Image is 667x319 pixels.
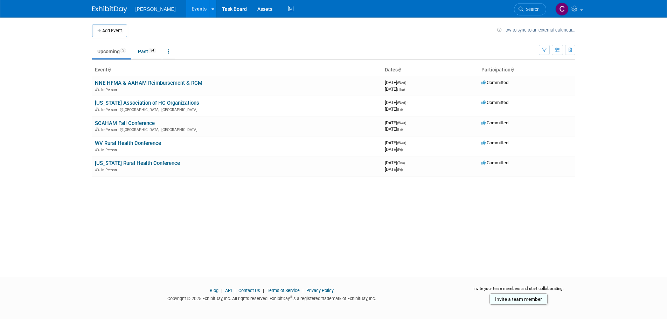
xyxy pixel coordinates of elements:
a: API [225,288,232,293]
span: (Wed) [397,101,406,105]
sup: ® [290,295,292,299]
a: Sort by Participation Type [510,67,514,72]
span: - [407,120,408,125]
span: In-Person [101,88,119,92]
span: (Wed) [397,141,406,145]
th: Participation [479,64,575,76]
span: (Thu) [397,161,405,165]
img: In-Person Event [95,148,99,151]
th: Event [92,64,382,76]
span: | [220,288,224,293]
span: | [261,288,266,293]
div: Copyright © 2025 ExhibitDay, Inc. All rights reserved. ExhibitDay is a registered trademark of Ex... [92,294,452,302]
span: Committed [481,120,508,125]
span: | [233,288,237,293]
a: Privacy Policy [306,288,334,293]
span: Committed [481,140,508,145]
span: (Fri) [397,148,403,152]
a: Terms of Service [267,288,300,293]
img: In-Person Event [95,108,99,111]
span: 84 [148,48,156,53]
span: [DATE] [385,160,407,165]
span: Search [523,7,540,12]
div: Invite your team members and start collaborating: [462,286,575,296]
span: - [406,160,407,165]
span: [DATE] [385,106,403,112]
img: ExhibitDay [92,6,127,13]
a: SCAHAM Fall Conference [95,120,155,126]
a: Search [514,3,546,15]
a: [US_STATE] Rural Health Conference [95,160,180,166]
span: Committed [481,100,508,105]
span: 5 [120,48,126,53]
span: In-Person [101,127,119,132]
span: [DATE] [385,140,408,145]
a: Contact Us [238,288,260,293]
span: (Wed) [397,121,406,125]
span: - [407,140,408,145]
a: Upcoming5 [92,45,131,58]
span: [DATE] [385,126,403,132]
a: WV Rural Health Conference [95,140,161,146]
span: (Wed) [397,81,406,85]
span: Committed [481,80,508,85]
span: (Fri) [397,127,403,131]
span: [DATE] [385,80,408,85]
span: [DATE] [385,86,405,92]
button: Add Event [92,25,127,37]
span: Committed [481,160,508,165]
img: Chris Cobb [555,2,569,16]
span: [PERSON_NAME] [136,6,176,12]
span: In-Person [101,148,119,152]
span: [DATE] [385,167,403,172]
a: Blog [210,288,218,293]
img: In-Person Event [95,88,99,91]
a: [US_STATE] Association of HC Organizations [95,100,199,106]
span: In-Person [101,168,119,172]
a: NNE HFMA & AAHAM Reimbursement & RCM [95,80,202,86]
span: (Fri) [397,168,403,172]
span: - [407,80,408,85]
span: | [301,288,305,293]
span: [DATE] [385,147,403,152]
div: [GEOGRAPHIC_DATA], [GEOGRAPHIC_DATA] [95,126,379,132]
a: Invite a team member [489,293,548,305]
span: (Thu) [397,88,405,91]
img: In-Person Event [95,127,99,131]
span: - [407,100,408,105]
a: Past84 [133,45,161,58]
span: [DATE] [385,120,408,125]
a: Sort by Start Date [398,67,401,72]
th: Dates [382,64,479,76]
a: Sort by Event Name [107,67,111,72]
span: In-Person [101,108,119,112]
span: [DATE] [385,100,408,105]
div: [GEOGRAPHIC_DATA], [GEOGRAPHIC_DATA] [95,106,379,112]
span: (Fri) [397,108,403,111]
a: How to sync to an external calendar... [497,27,575,33]
img: In-Person Event [95,168,99,171]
